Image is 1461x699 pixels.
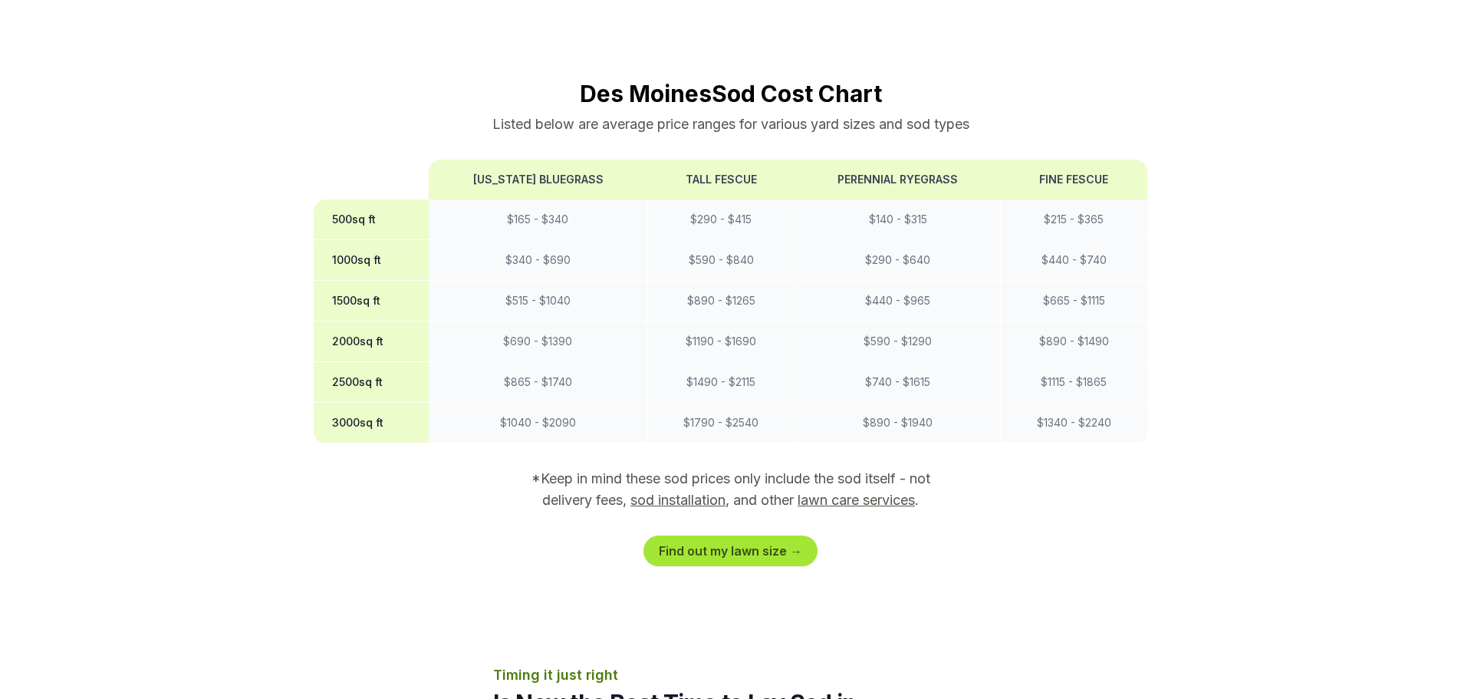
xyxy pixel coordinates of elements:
[493,664,969,686] p: Timing it just right
[647,281,795,321] td: $ 890 - $ 1265
[314,80,1148,107] h2: Des Moines Sod Cost Chart
[647,403,795,443] td: $ 1790 - $ 2540
[314,199,429,240] th: 500 sq ft
[647,362,795,403] td: $ 1490 - $ 2115
[795,199,1001,240] td: $ 140 - $ 315
[429,240,647,281] td: $ 340 - $ 690
[314,281,429,321] th: 1500 sq ft
[1001,240,1147,281] td: $ 440 - $ 740
[795,281,1001,321] td: $ 440 - $ 965
[429,362,647,403] td: $ 865 - $ 1740
[429,160,647,199] th: [US_STATE] Bluegrass
[795,321,1001,362] td: $ 590 - $ 1290
[429,281,647,321] td: $ 515 - $ 1040
[1001,362,1147,403] td: $ 1115 - $ 1865
[314,362,429,403] th: 2500 sq ft
[647,321,795,362] td: $ 1190 - $ 1690
[647,240,795,281] td: $ 590 - $ 840
[314,321,429,362] th: 2000 sq ft
[647,160,795,199] th: Tall Fescue
[314,403,429,443] th: 3000 sq ft
[429,403,647,443] td: $ 1040 - $ 2090
[314,240,429,281] th: 1000 sq ft
[429,321,647,362] td: $ 690 - $ 1390
[510,468,952,511] p: *Keep in mind these sod prices only include the sod itself - not delivery fees, , and other .
[798,492,915,508] a: lawn care services
[1001,403,1147,443] td: $ 1340 - $ 2240
[1001,321,1147,362] td: $ 890 - $ 1490
[647,199,795,240] td: $ 290 - $ 415
[314,114,1148,135] p: Listed below are average price ranges for various yard sizes and sod types
[795,403,1001,443] td: $ 890 - $ 1940
[1001,281,1147,321] td: $ 665 - $ 1115
[795,240,1001,281] td: $ 290 - $ 640
[630,492,726,508] a: sod installation
[795,362,1001,403] td: $ 740 - $ 1615
[1001,199,1147,240] td: $ 215 - $ 365
[1001,160,1147,199] th: Fine Fescue
[429,199,647,240] td: $ 165 - $ 340
[795,160,1001,199] th: Perennial Ryegrass
[643,536,818,566] a: Find out my lawn size →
